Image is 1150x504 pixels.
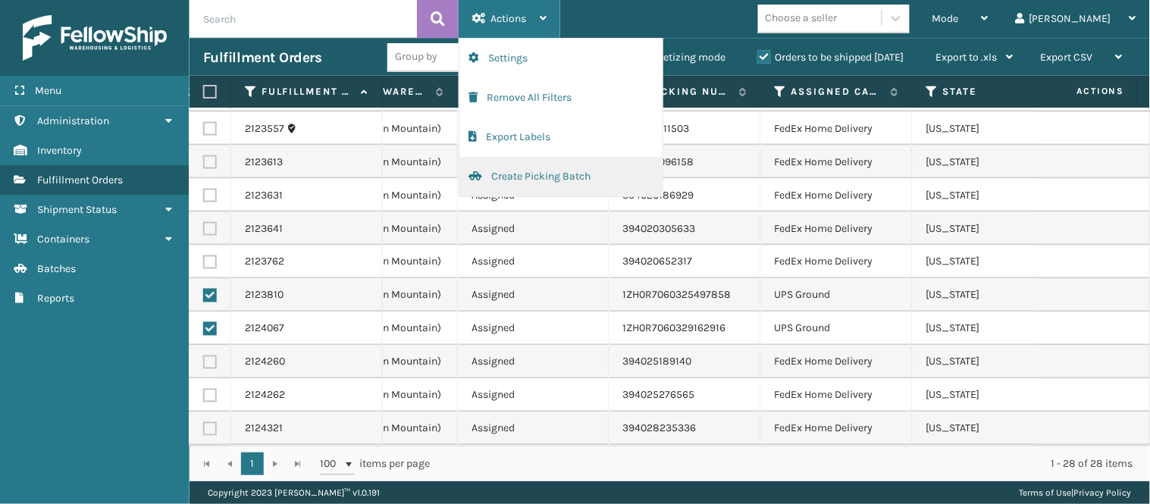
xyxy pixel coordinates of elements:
[245,188,283,203] a: 2123631
[458,246,609,279] td: Assigned
[245,288,284,303] a: 2123810
[913,212,1064,246] td: [US_STATE]
[913,112,1064,146] td: [US_STATE]
[1074,487,1132,498] a: Privacy Policy
[458,146,609,179] td: Assigned
[761,379,913,412] td: FedEx Home Delivery
[761,146,913,179] td: FedEx Home Delivery
[458,346,609,379] td: Assigned
[623,389,695,402] a: 394025276565
[757,51,904,64] label: Orders to be shipped [DATE]
[35,84,61,97] span: Menu
[761,412,913,446] td: FedEx Home Delivery
[37,292,74,305] span: Reports
[640,85,732,99] label: Tracking Number
[320,456,343,471] span: 100
[459,117,663,157] button: Export Labels
[623,322,726,335] a: 1ZH0R7060329162916
[23,15,167,61] img: logo
[208,481,380,504] p: Copyright 2023 [PERSON_NAME]™ v 1.0.191
[943,85,1035,99] label: State
[458,112,609,146] td: Assigned
[458,379,609,412] td: Assigned
[761,179,913,212] td: FedEx Home Delivery
[761,212,913,246] td: FedEx Home Delivery
[623,422,697,435] a: 394028235336
[320,452,431,475] span: items per page
[913,346,1064,379] td: [US_STATE]
[761,112,913,146] td: FedEx Home Delivery
[936,51,998,64] span: Export to .xls
[761,246,913,279] td: FedEx Home Delivery
[262,85,353,99] label: Fulfillment Order Id
[913,179,1064,212] td: [US_STATE]
[791,85,883,99] label: Assigned Carrier Service
[37,233,89,246] span: Containers
[490,12,526,25] span: Actions
[913,379,1064,412] td: [US_STATE]
[761,346,913,379] td: FedEx Home Delivery
[245,121,284,136] a: 2123557
[913,312,1064,346] td: [US_STATE]
[37,262,76,275] span: Batches
[459,78,663,117] button: Remove All Filters
[623,222,696,235] a: 394020305633
[459,157,663,196] button: Create Picking Batch
[245,221,283,236] a: 2123641
[245,388,285,403] a: 2124262
[459,39,663,78] button: Settings
[913,412,1064,446] td: [US_STATE]
[913,279,1064,312] td: [US_STATE]
[458,179,609,212] td: Assigned
[245,255,284,270] a: 2123762
[761,279,913,312] td: UPS Ground
[203,49,321,67] h3: Fulfillment Orders
[245,355,285,370] a: 2124260
[1020,487,1072,498] a: Terms of Use
[37,203,117,216] span: Shipment Status
[241,452,264,475] a: 1
[623,289,732,302] a: 1ZH0R7060325497858
[913,146,1064,179] td: [US_STATE]
[245,321,284,337] a: 2124067
[766,11,838,27] div: Choose a seller
[452,456,1133,471] div: 1 - 28 of 28 items
[395,49,437,65] div: Group by
[1020,481,1132,504] div: |
[1041,51,1093,64] span: Export CSV
[623,255,693,268] a: 394020652317
[37,144,82,157] span: Inventory
[913,246,1064,279] td: [US_STATE]
[458,312,609,346] td: Assigned
[623,355,692,368] a: 394025189140
[458,279,609,312] td: Assigned
[458,212,609,246] td: Assigned
[37,114,109,127] span: Administration
[245,421,283,437] a: 2124321
[761,312,913,346] td: UPS Ground
[458,412,609,446] td: Assigned
[37,174,123,186] span: Fulfillment Orders
[932,12,959,25] span: Mode
[1029,79,1134,104] span: Actions
[245,155,283,170] a: 2123613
